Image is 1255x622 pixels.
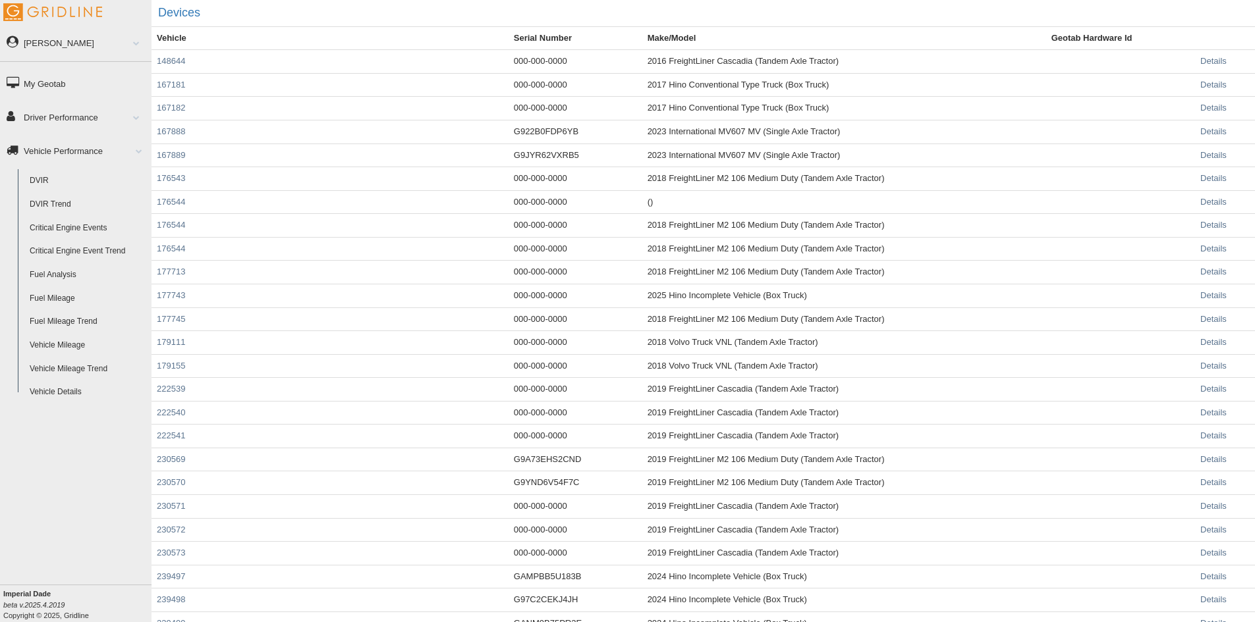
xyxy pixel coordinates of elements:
[1200,267,1227,276] a: Details
[642,190,1046,214] td: ()
[509,518,642,542] td: 000-000-0000
[24,193,152,217] a: DVIR Trend
[509,354,642,378] td: 000-000-0000
[642,214,1046,238] td: 2018 FreightLiner M2 106 Medium Duty (Tandem Axle Tractor)
[157,244,185,253] a: 176544
[1200,197,1227,207] a: Details
[1200,430,1227,440] a: Details
[3,588,152,621] div: Copyright © 2025, Gridline
[509,190,642,214] td: 000-000-0000
[3,3,102,21] img: Gridline
[642,401,1046,425] td: 2019 FreightLiner Cascadia (Tandem Axle Tractor)
[24,334,152,357] a: Vehicle Mileage
[509,73,642,97] td: 000-000-0000
[509,26,642,50] th: Serial Number
[1200,173,1227,183] a: Details
[509,401,642,425] td: 000-000-0000
[157,594,185,604] a: 239498
[509,50,642,74] td: 000-000-0000
[1200,290,1227,300] a: Details
[642,354,1046,378] td: 2018 Volvo Truck VNL (Tandem Axle Tractor)
[642,425,1046,448] td: 2019 FreightLiner Cascadia (Tandem Axle Tractor)
[509,471,642,495] td: G9YND6V54F7C
[157,337,185,347] a: 179111
[157,361,185,371] a: 179155
[1200,454,1227,464] a: Details
[1200,594,1227,604] a: Details
[157,407,185,417] a: 222540
[158,7,1255,20] h2: Devices
[509,97,642,120] td: 000-000-0000
[157,454,185,464] a: 230569
[642,143,1046,167] td: 2023 International MV607 MV (Single Axle Tractor)
[642,307,1046,331] td: 2018 FreightLiner M2 106 Medium Duty (Tandem Axle Tractor)
[509,588,642,612] td: G97C2CEKJ4JH
[1200,244,1227,253] a: Details
[509,542,642,565] td: 000-000-0000
[1200,571,1227,581] a: Details
[1200,337,1227,347] a: Details
[642,542,1046,565] td: 2019 FreightLiner Cascadia (Tandem Axle Tractor)
[509,331,642,355] td: 000-000-0000
[1200,126,1227,136] a: Details
[642,73,1046,97] td: 2017 Hino Conventional Type Truck (Box Truck)
[642,50,1046,74] td: 2016 FreightLiner Cascadia (Tandem Axle Tractor)
[157,220,185,230] a: 176544
[642,261,1046,284] td: 2018 FreightLiner M2 106 Medium Duty (Tandem Axle Tractor)
[642,448,1046,471] td: 2019 FreightLiner M2 106 Medium Duty (Tandem Axle Tractor)
[642,565,1046,588] td: 2024 Hino Incomplete Vehicle (Box Truck)
[642,167,1046,191] td: 2018 FreightLiner M2 106 Medium Duty (Tandem Axle Tractor)
[157,501,185,511] a: 230571
[24,380,152,404] a: Vehicle Details
[1200,501,1227,511] a: Details
[1046,26,1195,50] th: Geotab Hardware Id
[509,495,642,519] td: 000-000-0000
[157,150,185,160] a: 167889
[642,97,1046,120] td: 2017 Hino Conventional Type Truck (Box Truck)
[24,169,152,193] a: DVIR
[24,357,152,381] a: Vehicle Mileage Trend
[1200,407,1227,417] a: Details
[157,56,185,66] a: 148644
[1200,80,1227,90] a: Details
[157,290,185,300] a: 177743
[642,120,1046,144] td: 2023 International MV607 MV (Single Axle Tractor)
[157,103,185,113] a: 167182
[157,525,185,534] a: 230572
[642,471,1046,495] td: 2019 FreightLiner M2 106 Medium Duty (Tandem Axle Tractor)
[1200,548,1227,557] a: Details
[1200,56,1227,66] a: Details
[642,26,1046,50] th: Make/Model
[1200,384,1227,394] a: Details
[509,448,642,471] td: G9A73EHS2CND
[24,240,152,263] a: Critical Engine Event Trend
[157,80,185,90] a: 167181
[509,425,642,448] td: 000-000-0000
[24,217,152,240] a: Critical Engine Events
[509,261,642,284] td: 000-000-0000
[1200,361,1227,371] a: Details
[642,237,1046,261] td: 2018 FreightLiner M2 106 Medium Duty (Tandem Axle Tractor)
[157,126,185,136] a: 167888
[509,120,642,144] td: G922B0FDP6YB
[509,307,642,331] td: 000-000-0000
[1200,220,1227,230] a: Details
[1200,103,1227,113] a: Details
[1200,150,1227,160] a: Details
[1200,525,1227,534] a: Details
[3,590,51,598] b: Imperial Dade
[1200,477,1227,487] a: Details
[509,143,642,167] td: G9JYR62VXRB5
[3,601,65,609] i: beta v.2025.4.2019
[642,284,1046,307] td: 2025 Hino Incomplete Vehicle (Box Truck)
[24,287,152,311] a: Fuel Mileage
[157,384,185,394] a: 222539
[509,167,642,191] td: 000-000-0000
[642,331,1046,355] td: 2018 Volvo Truck VNL (Tandem Axle Tractor)
[157,477,185,487] a: 230570
[157,267,185,276] a: 177713
[157,548,185,557] a: 230573
[157,173,185,183] a: 176543
[509,214,642,238] td: 000-000-0000
[152,26,509,50] th: Vehicle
